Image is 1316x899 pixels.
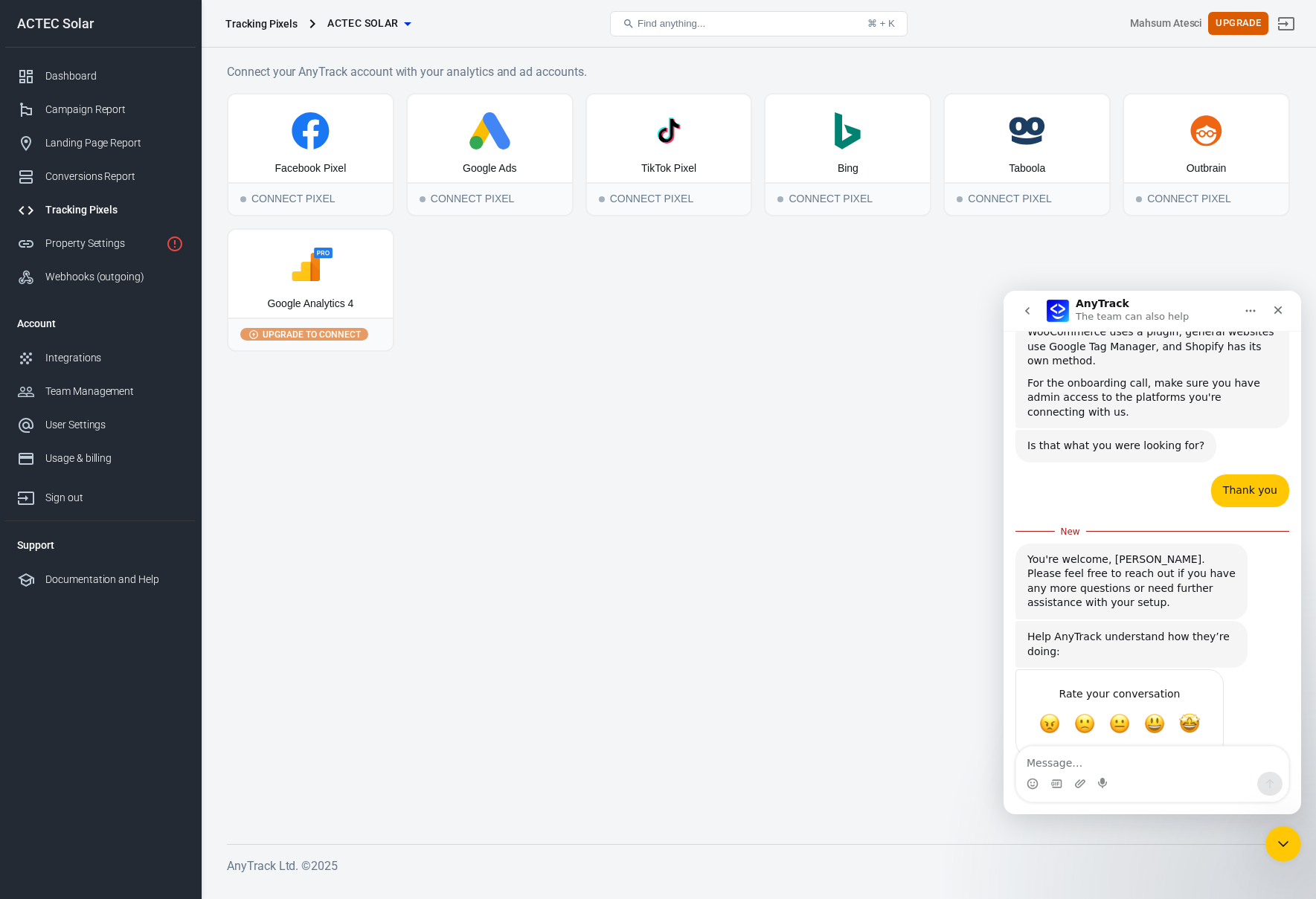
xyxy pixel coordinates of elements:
[408,182,572,215] div: Connect Pixel
[260,328,364,341] span: Upgrade to connect
[641,161,696,176] div: TikTok Pixel
[587,182,751,215] div: Connect Pixel
[420,196,426,202] span: Connect Pixel
[5,306,196,341] li: Account
[327,14,398,33] span: ACTEC Solar
[5,341,196,375] a: Integrations
[764,93,931,216] button: BingConnect PixelConnect Pixel
[45,102,184,117] div: Campaign Report
[227,93,394,216] button: Facebook PixelConnect PixelConnect Pixel
[275,161,347,176] div: Facebook Pixel
[867,18,895,29] div: ⌘ + K
[45,350,184,366] div: Integrations
[1004,291,1301,814] iframe: Intercom live chat
[240,196,246,202] span: Connect Pixel
[45,490,184,506] div: Sign out
[1265,826,1301,862] iframe: Intercom live chat
[406,93,574,216] button: Google AdsConnect PixelConnect Pixel
[1130,16,1202,31] div: Account id: DfuxZ675
[267,297,353,312] div: Google Analytics 4
[1268,6,1304,42] a: Sign out
[463,161,516,176] div: Google Ads
[5,527,196,563] li: Support
[227,857,1290,875] h6: AnyTrack Ltd. © 2025
[945,182,1109,215] div: Connect Pixel
[45,451,184,466] div: Usage & billing
[1009,161,1045,176] div: Taboola
[777,196,783,202] span: Connect Pixel
[957,196,963,202] span: Connect Pixel
[45,68,184,84] div: Dashboard
[5,260,196,294] a: Webhooks (outgoing)
[5,160,196,193] a: Conversions Report
[45,417,184,433] div: User Settings
[5,475,196,515] a: Sign out
[45,384,184,399] div: Team Management
[5,375,196,408] a: Team Management
[5,17,196,30] div: ACTEC Solar
[45,269,184,285] div: Webhooks (outgoing)
[1187,161,1227,176] div: Outbrain
[838,161,858,176] div: Bing
[45,169,184,184] div: Conversions Report
[943,93,1111,216] button: TaboolaConnect PixelConnect Pixel
[599,196,605,202] span: Connect Pixel
[45,236,160,251] div: Property Settings
[227,62,1290,81] h6: Connect your AnyTrack account with your analytics and ad accounts.
[638,18,705,29] span: Find anything...
[45,135,184,151] div: Landing Page Report
[1208,12,1268,35] button: Upgrade
[5,59,196,93] a: Dashboard
[227,228,394,352] button: Google Analytics 4Upgrade to connect
[610,11,908,36] button: Find anything...⌘ + K
[1136,196,1142,202] span: Connect Pixel
[228,182,393,215] div: Connect Pixel
[166,235,184,253] svg: Property is not installed yet
[585,93,753,216] button: TikTok PixelConnect PixelConnect Pixel
[225,16,298,31] div: Tracking Pixels
[5,126,196,160] a: Landing Page Report
[45,202,184,218] div: Tracking Pixels
[5,93,196,126] a: Campaign Report
[5,193,196,227] a: Tracking Pixels
[1123,93,1290,216] button: OutbrainConnect PixelConnect Pixel
[321,10,416,37] button: ACTEC Solar
[5,408,196,442] a: User Settings
[765,182,930,215] div: Connect Pixel
[1124,182,1288,215] div: Connect Pixel
[5,442,196,475] a: Usage & billing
